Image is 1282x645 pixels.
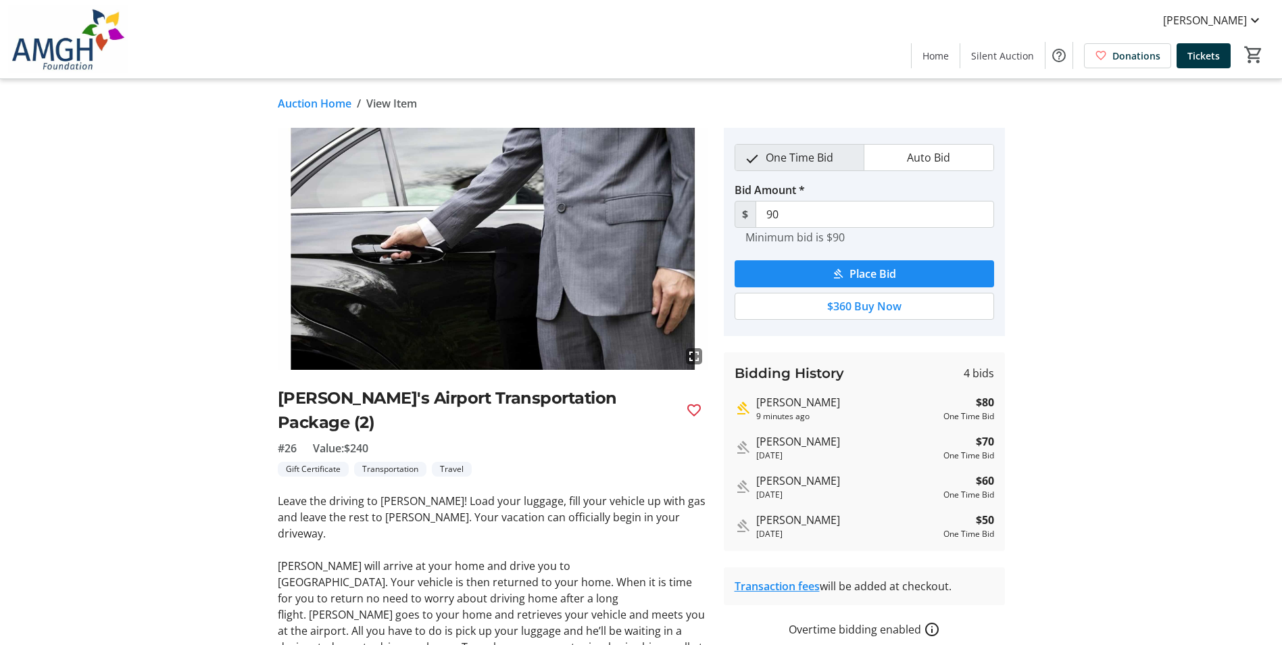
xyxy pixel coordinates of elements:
strong: $50 [976,512,994,528]
div: [DATE] [756,450,938,462]
button: Help [1045,42,1073,69]
span: One Time Bid [758,145,841,170]
span: $360 Buy Now [827,298,902,314]
a: Auction Home [278,95,351,112]
a: Tickets [1177,43,1231,68]
tr-label-badge: Transportation [354,462,426,477]
a: Donations [1084,43,1171,68]
tr-hint: Minimum bid is $90 [745,231,845,244]
span: Auto Bid [899,145,958,170]
h3: Bidding History [735,363,844,383]
mat-icon: Outbid [735,479,751,495]
button: Favourite [681,397,708,424]
a: How overtime bidding works for silent auctions [924,621,940,638]
div: One Time Bid [943,528,994,540]
span: [PERSON_NAME] [1163,12,1247,28]
div: will be added at checkout. [735,578,994,594]
span: Donations [1112,49,1160,63]
mat-icon: Outbid [735,518,751,534]
p: Leave the driving to [PERSON_NAME]! Load your luggage, fill your vehicle up with gas and leave th... [278,493,708,542]
div: [DATE] [756,528,938,540]
div: One Time Bid [943,410,994,423]
a: Silent Auction [960,43,1045,68]
img: Image [278,128,708,370]
span: Tickets [1187,49,1220,63]
span: Home [922,49,949,63]
span: #26 [278,440,297,456]
a: Transaction fees [735,579,820,594]
button: [PERSON_NAME] [1152,9,1274,31]
div: [PERSON_NAME] [756,433,938,450]
div: Overtime bidding enabled [724,621,1005,638]
span: Silent Auction [971,49,1034,63]
div: [PERSON_NAME] [756,473,938,489]
mat-icon: fullscreen [686,348,702,364]
div: One Time Bid [943,450,994,462]
span: View Item [366,95,417,112]
span: / [357,95,361,112]
strong: $60 [976,473,994,489]
tr-label-badge: Gift Certificate [278,462,349,477]
button: Cart [1241,43,1266,67]
mat-icon: Outbid [735,439,751,456]
button: Place Bid [735,260,994,287]
tr-label-badge: Travel [432,462,472,477]
span: 4 bids [964,365,994,381]
div: One Time Bid [943,489,994,501]
div: [PERSON_NAME] [756,394,938,410]
strong: $70 [976,433,994,450]
mat-icon: Highest bid [735,400,751,416]
div: 9 minutes ago [756,410,938,423]
span: Place Bid [849,266,896,282]
div: [PERSON_NAME] [756,512,938,528]
button: $360 Buy Now [735,293,994,320]
h2: [PERSON_NAME]'s Airport Transportation Package (2) [278,386,675,435]
span: $ [735,201,756,228]
span: Value: $240 [313,440,368,456]
a: Home [912,43,960,68]
label: Bid Amount * [735,182,805,198]
div: [DATE] [756,489,938,501]
img: Alexandra Marine & General Hospital Foundation's Logo [8,5,128,73]
strong: $80 [976,394,994,410]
